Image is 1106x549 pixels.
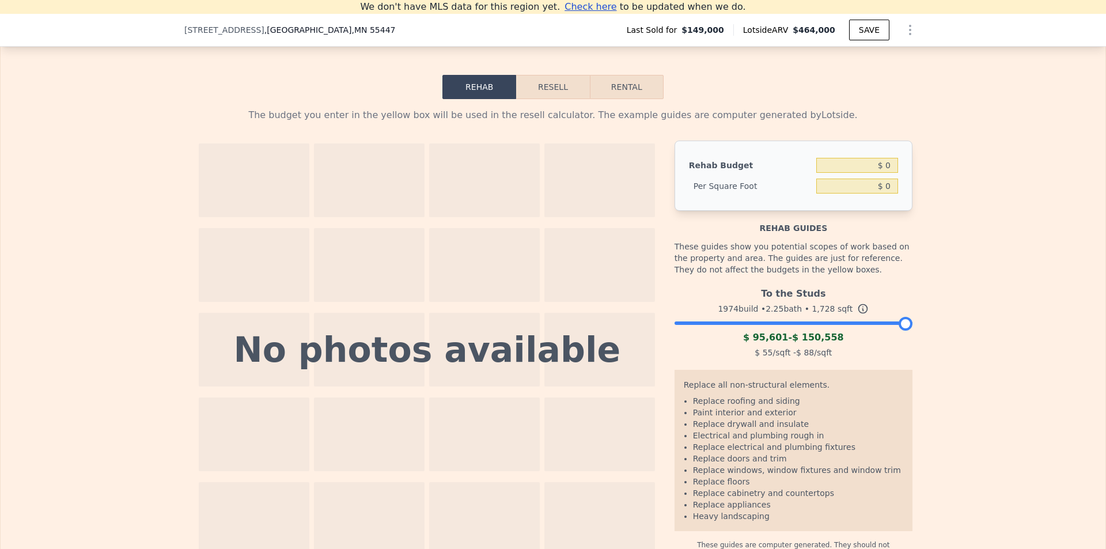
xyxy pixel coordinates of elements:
[743,24,793,36] span: Lotside ARV
[184,24,264,36] span: [STREET_ADDRESS]
[675,344,912,361] div: /sqft - /sqft
[755,348,772,357] span: $ 55
[675,331,912,344] div: -
[689,155,812,176] div: Rehab Budget
[693,499,903,510] li: Replace appliances
[681,24,724,36] span: $149,000
[516,75,589,99] button: Resell
[684,379,903,395] div: Replace all non-structural elements.
[693,487,903,499] li: Replace cabinetry and countertops
[693,464,903,476] li: Replace windows, window fixtures and window trim
[693,395,903,407] li: Replace roofing and siding
[693,510,903,522] li: Heavy landscaping
[693,418,903,430] li: Replace drywall and insulate
[675,211,912,234] div: Rehab guides
[792,332,844,343] span: $ 150,558
[693,453,903,464] li: Replace doors and trim
[812,304,835,313] span: 1,728
[693,441,903,453] li: Replace electrical and plumbing fixtures
[796,348,814,357] span: $ 88
[264,24,396,36] span: , [GEOGRAPHIC_DATA]
[693,476,903,487] li: Replace floors
[442,75,516,99] button: Rehab
[590,75,664,99] button: Rental
[565,1,616,12] span: Check here
[849,20,889,40] button: SAVE
[234,332,621,367] div: No photos available
[351,25,395,35] span: , MN 55447
[675,282,912,301] div: To the Studs
[693,407,903,418] li: Paint interior and exterior
[793,25,835,35] span: $464,000
[627,24,682,36] span: Last Sold for
[675,301,912,317] div: 1974 build • 2.25 bath • sqft
[675,234,912,282] div: These guides show you potential scopes of work based on the property and area. The guides are jus...
[899,18,922,41] button: Show Options
[693,430,903,441] li: Electrical and plumbing rough in
[194,108,912,122] div: The budget you enter in the yellow box will be used in the resell calculator. The example guides ...
[689,176,812,196] div: Per Square Foot
[743,332,788,343] span: $ 95,601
